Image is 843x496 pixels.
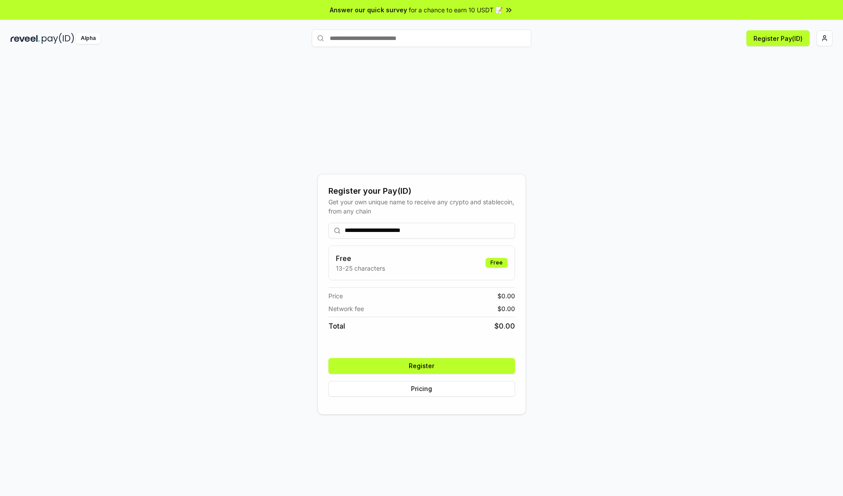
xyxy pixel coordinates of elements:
[494,321,515,331] span: $ 0.00
[328,291,343,300] span: Price
[409,5,503,14] span: for a chance to earn 10 USDT 📝
[328,185,515,197] div: Register your Pay(ID)
[328,381,515,397] button: Pricing
[746,30,810,46] button: Register Pay(ID)
[336,264,385,273] p: 13-25 characters
[497,291,515,300] span: $ 0.00
[328,197,515,216] div: Get your own unique name to receive any crypto and stablecoin, from any chain
[497,304,515,313] span: $ 0.00
[42,33,74,44] img: pay_id
[11,33,40,44] img: reveel_dark
[328,321,345,331] span: Total
[486,258,508,268] div: Free
[76,33,101,44] div: Alpha
[330,5,407,14] span: Answer our quick survey
[336,253,385,264] h3: Free
[328,304,364,313] span: Network fee
[328,358,515,374] button: Register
